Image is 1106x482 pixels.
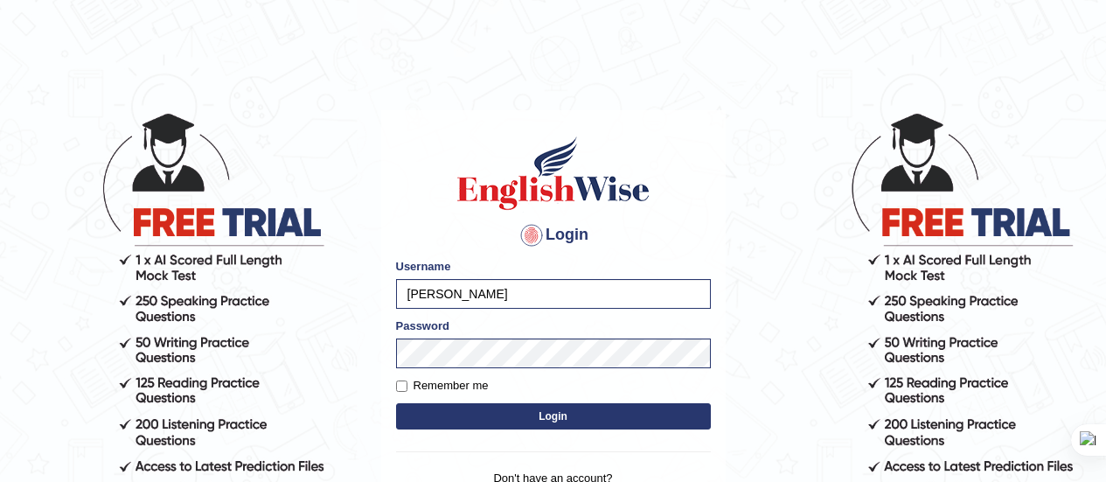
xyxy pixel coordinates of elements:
button: Login [396,403,711,430]
label: Password [396,318,449,334]
input: Remember me [396,381,407,392]
img: Logo of English Wise sign in for intelligent practice with AI [454,134,653,213]
label: Username [396,258,451,275]
h4: Login [396,221,711,249]
label: Remember me [396,377,489,395]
